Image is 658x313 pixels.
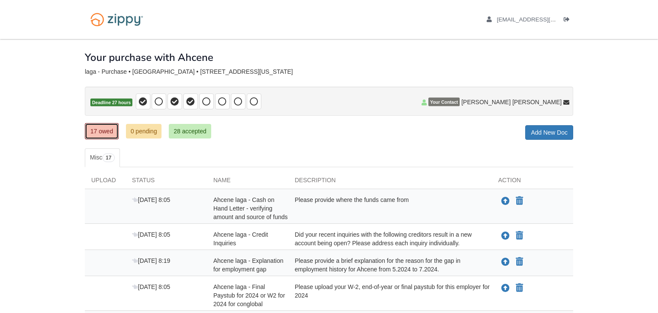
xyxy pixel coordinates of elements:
[132,196,170,203] span: [DATE] 8:05
[213,257,283,273] span: Ahcene laga - Explanation for employment gap
[515,196,524,206] button: Declare Ahcene laga - Cash on Hand Letter - verifying amount and source of funds not applicable
[500,230,511,241] button: Upload Ahcene laga - Credit Inquiries
[213,196,288,220] span: Ahcene laga - Cash on Hand Letter - verifying amount and source of funds
[85,9,149,30] img: Logo
[132,257,170,264] span: [DATE] 8:19
[102,153,115,162] span: 17
[213,231,268,247] span: Ahcene laga - Credit Inquiries
[85,123,119,139] a: 17 owed
[497,16,595,23] span: l.celine19@yahoo.com
[288,176,492,189] div: Description
[564,16,573,25] a: Log out
[500,283,511,294] button: Upload Ahcene laga - Final Paystub for 2024 or W2 for 2024 for conglobal
[132,231,170,238] span: [DATE] 8:05
[85,52,213,63] h1: Your purchase with Ahcene
[428,98,460,106] span: Your Contact
[515,283,524,293] button: Declare Ahcene laga - Final Paystub for 2024 or W2 for 2024 for conglobal not applicable
[288,283,492,308] div: Please upload your W-2, end-of-year or final paystub for this employer for 2024
[169,124,211,138] a: 28 accepted
[288,256,492,274] div: Please provide a brief explanation for the reason for the gap in employment history for Ahcene fr...
[85,176,126,189] div: Upload
[487,16,595,25] a: edit profile
[515,231,524,241] button: Declare Ahcene laga - Credit Inquiries not applicable
[90,99,132,107] span: Deadline 27 hours
[85,68,573,75] div: laga - Purchase • [GEOGRAPHIC_DATA] • [STREET_ADDRESS][US_STATE]
[492,176,573,189] div: Action
[207,176,288,189] div: Name
[213,283,285,307] span: Ahcene laga - Final Paystub for 2024 or W2 for 2024 for conglobal
[288,230,492,247] div: Did your recent inquiries with the following creditors result in a new account being open? Please...
[525,125,573,140] a: Add New Doc
[85,148,120,167] a: Misc
[500,256,511,268] button: Upload Ahcene laga - Explanation for employment gap
[288,196,492,221] div: Please provide where the funds came from
[500,196,511,207] button: Upload Ahcene laga - Cash on Hand Letter - verifying amount and source of funds
[132,283,170,290] span: [DATE] 8:05
[515,257,524,267] button: Declare Ahcene laga - Explanation for employment gap not applicable
[126,176,207,189] div: Status
[126,124,162,138] a: 0 pending
[461,98,562,106] span: [PERSON_NAME] [PERSON_NAME]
